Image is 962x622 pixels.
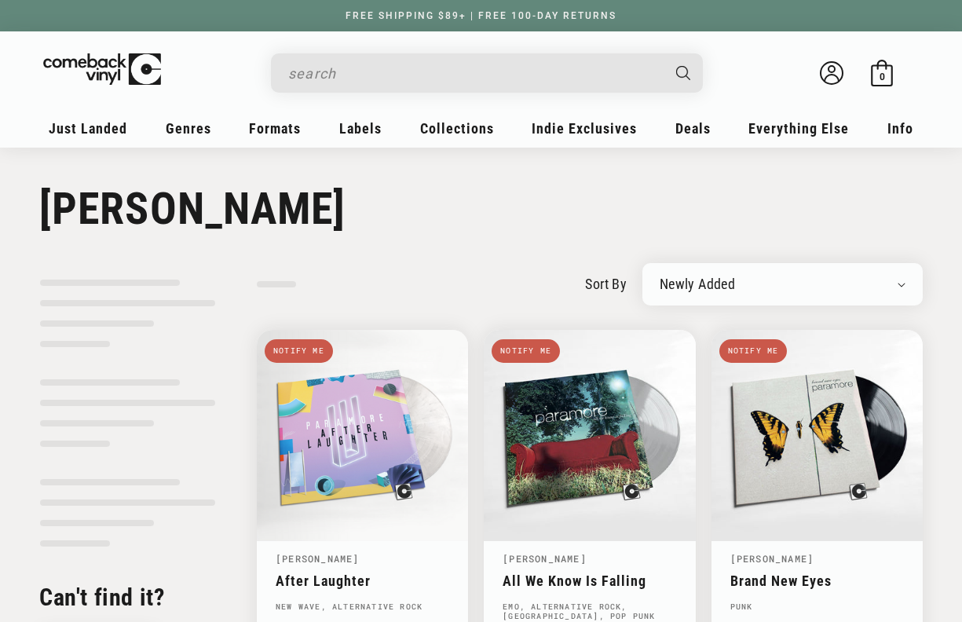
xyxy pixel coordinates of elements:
span: Everything Else [748,120,849,137]
span: Labels [339,120,382,137]
span: Info [887,120,913,137]
span: Indie Exclusives [532,120,637,137]
a: All We Know Is Falling [503,573,676,589]
span: 0 [880,71,885,82]
span: Just Landed [49,120,127,137]
span: Collections [420,120,494,137]
span: Genres [166,120,211,137]
a: [PERSON_NAME] [730,552,814,565]
a: After Laughter [276,573,449,589]
a: [PERSON_NAME] [276,552,360,565]
input: search [288,57,660,90]
h1: [PERSON_NAME] [39,183,923,235]
a: Brand New Eyes [730,573,904,589]
span: Deals [675,120,711,137]
span: Formats [249,120,301,137]
a: FREE SHIPPING $89+ | FREE 100-DAY RETURNS [330,10,632,21]
label: sort by [585,273,627,295]
h2: Can't find it? [39,582,216,613]
a: [PERSON_NAME] [503,552,587,565]
button: Search [662,53,704,93]
div: Search [271,53,703,93]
